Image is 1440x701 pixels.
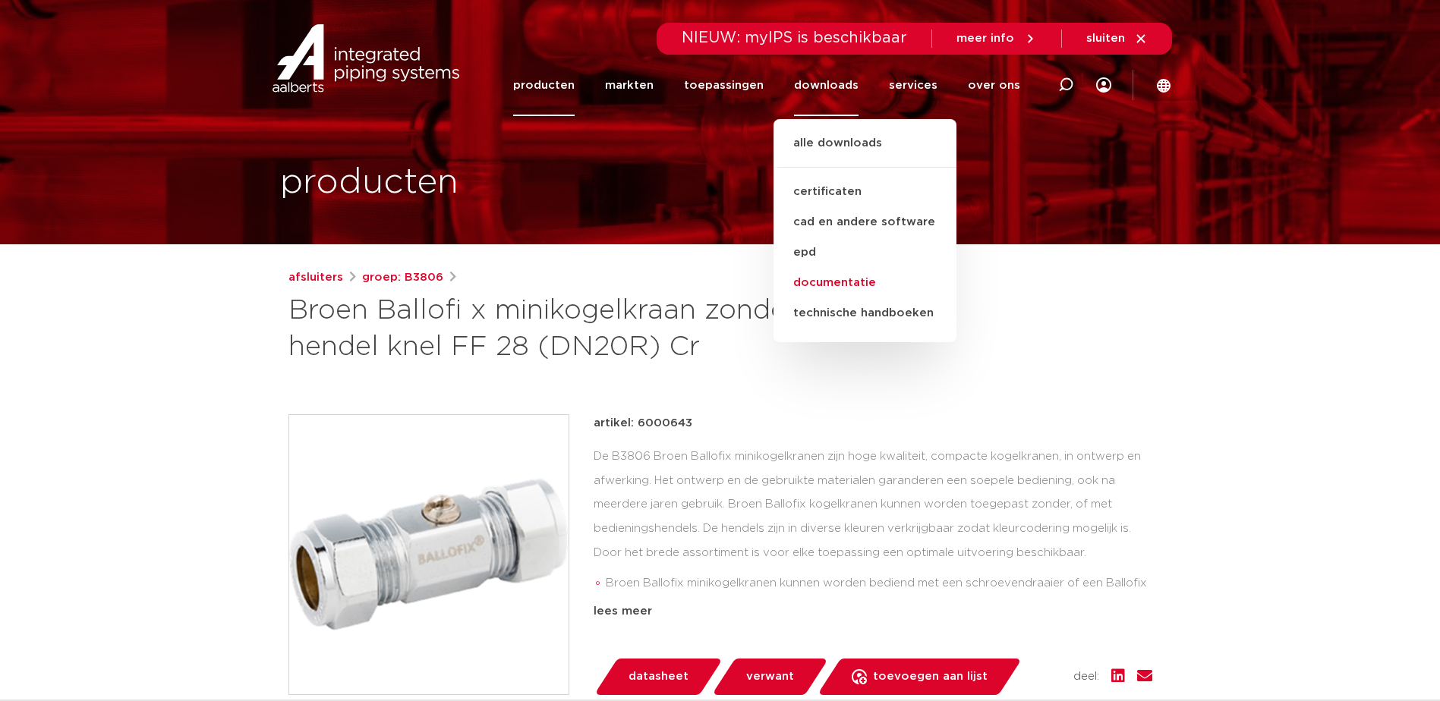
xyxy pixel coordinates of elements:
[280,159,458,207] h1: producten
[956,33,1014,44] span: meer info
[629,665,688,689] span: datasheet
[794,55,859,116] a: downloads
[774,268,956,298] a: documentatie
[746,665,794,689] span: verwant
[288,293,859,366] h1: Broen Ballofi x minikogelkraan zonder hendel knel FF 28 (DN20R) Cr
[956,32,1037,46] a: meer info
[889,55,937,116] a: services
[684,55,764,116] a: toepassingen
[1086,33,1125,44] span: sluiten
[774,134,956,168] a: alle downloads
[289,415,569,694] img: Product Image for Broen Ballofi x minikogelkraan zonder hendel knel FF 28 (DN20R) Cr
[774,177,956,207] a: certificaten
[513,55,575,116] a: producten
[1073,668,1099,686] span: deel:
[873,665,988,689] span: toevoegen aan lijst
[774,298,956,328] a: technische handboeken
[1086,32,1148,46] a: sluiten
[362,269,443,287] a: groep: B3806
[1096,55,1111,116] div: my IPS
[682,30,907,46] span: NIEUW: myIPS is beschikbaar
[605,55,654,116] a: markten
[288,269,343,287] a: afsluiters
[968,55,1020,116] a: over ons
[594,414,692,432] p: artikel: 6000643
[513,55,1020,116] nav: Menu
[594,445,1152,596] div: De B3806 Broen Ballofix minikogelkranen zijn hoge kwaliteit, compacte kogelkranen, in ontwerp en ...
[711,659,828,695] a: verwant
[606,571,1152,620] li: Broen Ballofix minikogelkranen kunnen worden bediend met een schroevendraaier of een Ballofix hendel
[774,237,956,268] a: epd
[594,659,723,695] a: datasheet
[594,602,1152,621] div: lees meer
[774,207,956,237] a: cad en andere software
